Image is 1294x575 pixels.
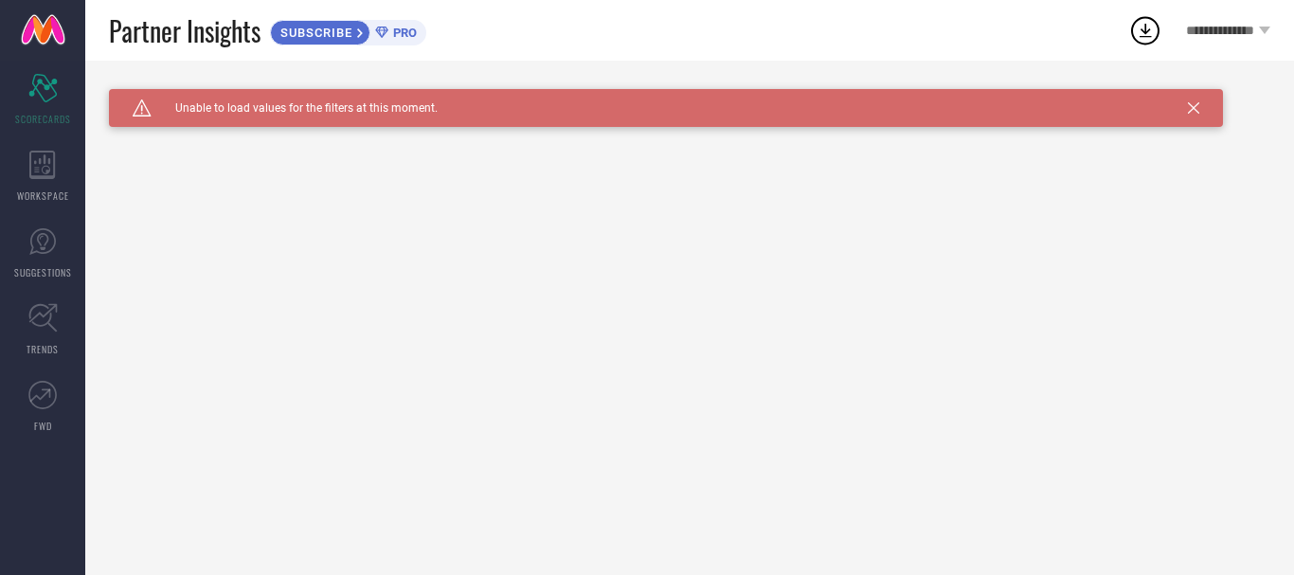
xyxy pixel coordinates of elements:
div: Open download list [1128,13,1162,47]
div: Unable to load filters at this moment. Please try later. [109,89,1270,104]
span: Unable to load values for the filters at this moment. [152,101,438,115]
a: SUBSCRIBEPRO [270,15,426,45]
span: FWD [34,419,52,433]
span: PRO [388,26,417,40]
span: SUGGESTIONS [14,265,72,279]
span: SUBSCRIBE [271,26,357,40]
span: Partner Insights [109,11,261,50]
span: SCORECARDS [15,112,71,126]
span: WORKSPACE [17,189,69,203]
span: TRENDS [27,342,59,356]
